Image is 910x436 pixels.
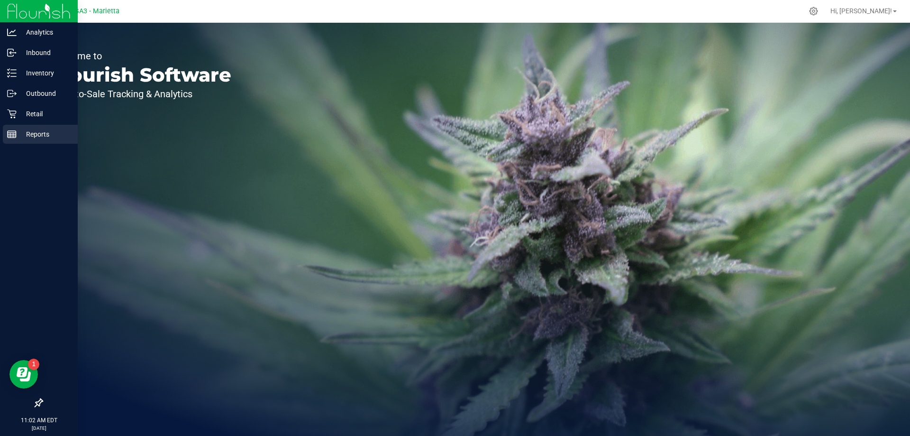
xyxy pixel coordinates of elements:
[7,109,17,119] inline-svg: Retail
[7,48,17,57] inline-svg: Inbound
[7,68,17,78] inline-svg: Inventory
[17,67,73,79] p: Inventory
[74,7,119,15] span: GA3 - Marietta
[51,65,231,84] p: Flourish Software
[17,47,73,58] p: Inbound
[7,130,17,139] inline-svg: Reports
[17,108,73,120] p: Retail
[7,89,17,98] inline-svg: Outbound
[51,89,231,99] p: Seed-to-Sale Tracking & Analytics
[17,27,73,38] p: Analytics
[51,51,231,61] p: Welcome to
[28,359,39,370] iframe: Resource center unread badge
[4,416,73,425] p: 11:02 AM EDT
[9,360,38,389] iframe: Resource center
[830,7,892,15] span: Hi, [PERSON_NAME]!
[4,425,73,432] p: [DATE]
[17,129,73,140] p: Reports
[808,7,819,16] div: Manage settings
[7,28,17,37] inline-svg: Analytics
[17,88,73,99] p: Outbound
